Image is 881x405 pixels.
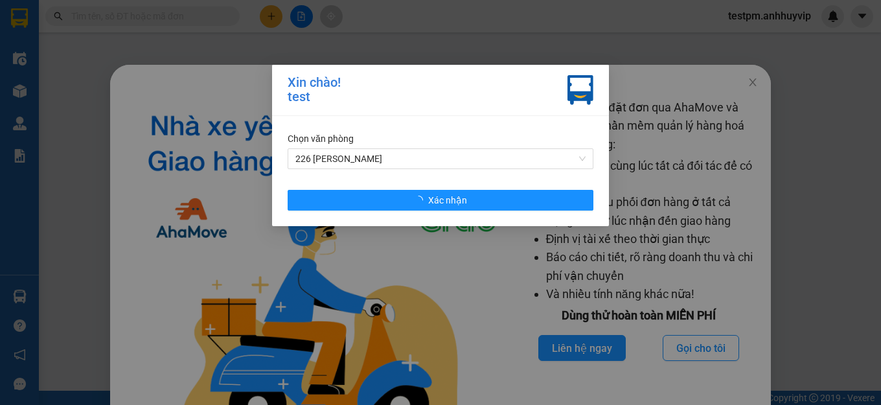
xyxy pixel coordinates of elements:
[288,132,593,146] div: Chọn văn phòng
[428,193,467,207] span: Xác nhận
[295,149,586,168] span: 226 Minh Khai
[288,75,341,105] div: Xin chào! test
[288,190,593,211] button: Xác nhận
[567,75,593,105] img: vxr-icon
[414,196,428,205] span: loading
